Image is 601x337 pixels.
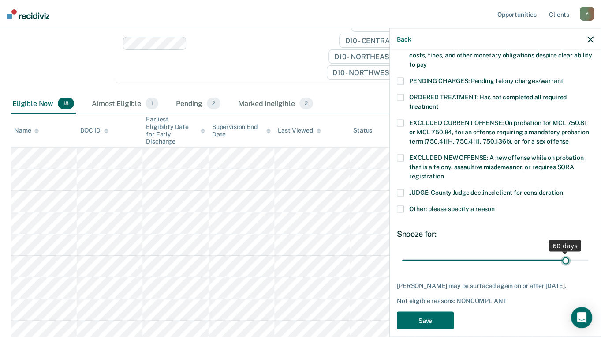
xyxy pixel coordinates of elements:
span: FINES & FEES: Willful nonpayment of restitution, fees, court costs, fines, and other monetary obl... [409,42,592,68]
div: Almost Eligible [90,94,160,114]
span: D10 - NORTHEAST [328,49,406,64]
span: Other: please specify a reason [409,205,495,212]
div: Earliest Eligibility Date for Early Discharge [146,116,205,145]
div: Name [14,127,39,134]
button: Back [397,35,411,43]
button: Save [397,311,454,329]
span: EXCLUDED CURRENT OFFENSE: On probation for MCL 750.81 or MCL 750.84, for an offense requiring a m... [409,119,589,144]
div: Open Intercom Messenger [571,307,592,328]
span: 1 [146,98,158,109]
div: 60 days [549,240,581,252]
span: D10 - CENTRAL [339,34,406,48]
div: Marked Ineligible [236,94,315,114]
span: D10 - NORTHWEST [327,65,406,80]
div: Pending [174,94,222,114]
div: Last Viewed [278,127,321,134]
span: 18 [58,98,74,109]
span: 2 [207,98,220,109]
div: Snooze for: [397,229,594,239]
span: EXCLUDED NEW OFFENSE: A new offense while on probation that is a felony, assaultive misdemeanor, ... [409,154,583,179]
span: PENDING CHARGES: Pending felony charges/warrant [409,77,563,84]
div: Not eligible reasons: NONCOMPLIANT [397,297,594,304]
div: [PERSON_NAME] may be surfaced again on or after [DATE]. [397,282,594,290]
span: 2 [299,98,313,109]
div: Status [353,127,372,134]
span: ORDERED TREATMENT: Has not completed all required treatment [409,93,567,110]
div: Y [580,7,594,21]
img: Recidiviz [7,9,49,19]
div: Eligible Now [11,94,76,114]
div: DOC ID [80,127,108,134]
span: JUDGE: County Judge declined client for consideration [409,189,563,196]
div: Supervision End Date [212,123,271,138]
